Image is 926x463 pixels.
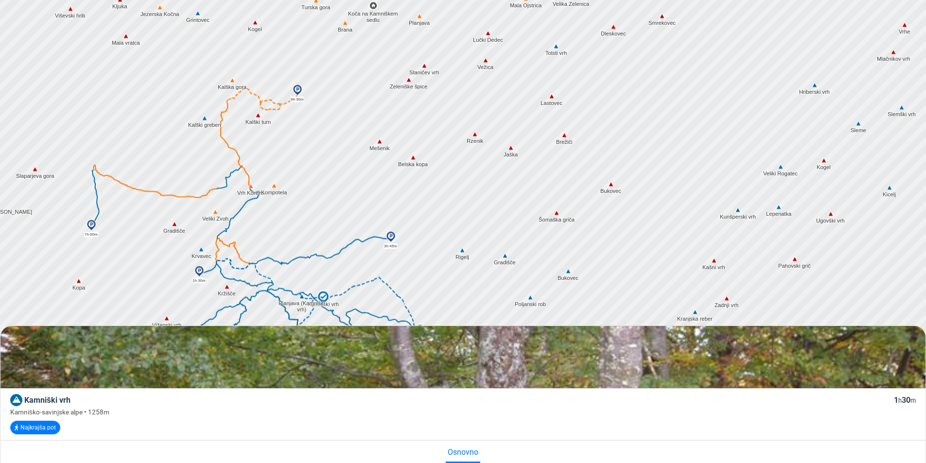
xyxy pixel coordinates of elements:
[910,397,916,404] small: m
[898,397,902,404] small: h
[24,395,70,405] span: Kamniški vrh
[10,407,916,417] div: Kamniško-savinjske alpe • 1258m
[894,395,916,405] span: 1 30
[446,441,480,463] div: Osnovno
[10,421,60,434] button: Najkrajša pot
